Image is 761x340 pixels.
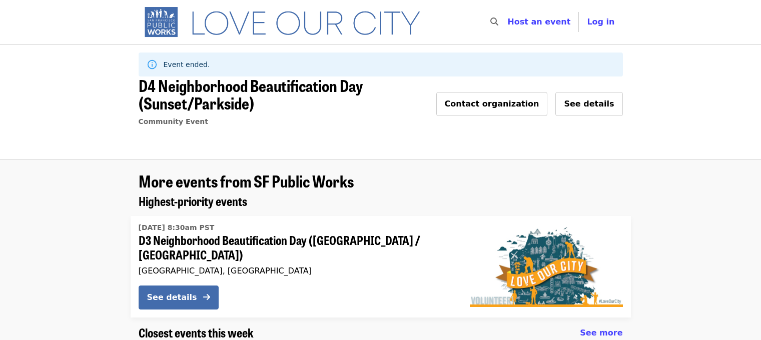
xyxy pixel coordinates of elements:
[445,99,539,108] span: Contact organization
[139,169,354,192] span: More events from SF Public Works
[564,99,614,108] span: See details
[139,117,208,125] a: Community Event
[139,6,435,38] img: SF Public Works - Home
[164,60,210,68] span: Event ended.
[147,291,197,303] div: See details
[555,92,622,116] button: See details
[139,222,215,233] time: [DATE] 8:30am PST
[203,292,210,302] i: arrow-right icon
[139,266,454,275] div: [GEOGRAPHIC_DATA], [GEOGRAPHIC_DATA]
[507,17,570,26] a: Host an event
[436,92,548,116] button: Contact organization
[470,227,623,307] img: D3 Neighborhood Beautification Day (North Beach / Russian Hill) organized by SF Public Works
[139,285,219,309] button: See details
[139,233,454,262] span: D3 Neighborhood Beautification Day ([GEOGRAPHIC_DATA] / [GEOGRAPHIC_DATA])
[579,12,622,32] button: Log in
[139,192,247,209] span: Highest-priority events
[580,327,622,339] a: See more
[139,325,254,340] a: Closest events this week
[131,325,631,340] div: Closest events this week
[131,216,631,317] a: See details for "D3 Neighborhood Beautification Day (North Beach / Russian Hill)"
[490,17,498,26] i: search icon
[587,17,614,26] span: Log in
[139,73,363,114] span: D4 Neighborhood Beautification Day (Sunset/Parkside)
[504,10,512,34] input: Search
[580,328,622,337] span: See more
